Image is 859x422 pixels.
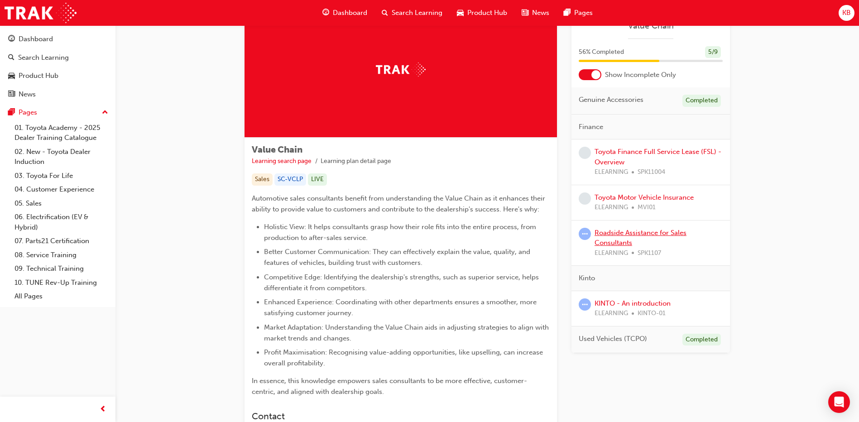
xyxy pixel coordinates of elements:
a: car-iconProduct Hub [450,4,514,22]
span: MVI01 [638,202,656,213]
div: Dashboard [19,34,53,44]
img: Trak [5,3,77,23]
div: Open Intercom Messenger [828,391,850,413]
span: learningRecordVerb_ATTEMPT-icon [579,298,591,311]
span: ELEARNING [595,248,628,259]
span: car-icon [8,72,15,80]
span: Enhanced Experience: Coordinating with other departments ensures a smoother, more satisfying cust... [264,298,538,317]
span: car-icon [457,7,464,19]
span: learningRecordVerb_NONE-icon [579,147,591,159]
span: Holistic View: It helps consultants grasp how their role fits into the entire process, from produ... [264,223,538,242]
a: KINTO - An introduction [595,299,671,307]
button: Pages [4,104,112,121]
span: SPK11004 [638,167,665,177]
a: 01. Toyota Academy - 2025 Dealer Training Catalogue [11,121,112,145]
div: Pages [19,107,37,118]
span: Product Hub [467,8,507,18]
span: news-icon [522,7,528,19]
a: 08. Service Training [11,248,112,262]
div: Completed [682,334,721,346]
span: learningRecordVerb_ATTEMPT-icon [579,228,591,240]
a: news-iconNews [514,4,557,22]
span: News [532,8,549,18]
span: guage-icon [322,7,329,19]
a: 06. Electrification (EV & Hybrid) [11,210,112,234]
span: Show Incomplete Only [605,70,676,80]
span: search-icon [382,7,388,19]
span: guage-icon [8,35,15,43]
div: Search Learning [18,53,69,63]
a: 03. Toyota For Life [11,169,112,183]
span: ELEARNING [595,167,628,177]
a: 02. New - Toyota Dealer Induction [11,145,112,169]
a: 05. Sales [11,197,112,211]
div: Completed [682,95,721,107]
a: Roadside Assistance for Sales Consultants [595,229,686,247]
span: Pages [574,8,593,18]
span: 56 % Completed [579,47,624,58]
a: Dashboard [4,31,112,48]
div: 5 / 9 [705,46,721,58]
span: news-icon [8,91,15,99]
span: Better Customer Communication: They can effectively explain the value, quality, and features of v... [264,248,532,267]
a: 07. Parts21 Certification [11,234,112,248]
a: 04. Customer Experience [11,182,112,197]
button: KB [839,5,854,21]
button: DashboardSearch LearningProduct HubNews [4,29,112,104]
span: learningRecordVerb_NONE-icon [579,192,591,205]
span: ELEARNING [595,202,628,213]
span: Market Adaptation: Understanding the Value Chain aids in adjusting strategies to align with marke... [264,323,551,342]
span: Profit Maximisation: Recognising value-adding opportunities, like upselling, can increase overall... [264,348,545,367]
a: Product Hub [4,67,112,84]
li: Learning plan detail page [321,156,391,167]
a: Toyota Motor Vehicle Insurance [595,193,694,201]
a: guage-iconDashboard [315,4,374,22]
a: Learning search page [252,157,312,165]
span: Search Learning [392,8,442,18]
a: News [4,86,112,103]
span: pages-icon [564,7,571,19]
a: 09. Technical Training [11,262,112,276]
a: Value Chain [579,21,723,31]
span: search-icon [8,54,14,62]
img: Trak [376,62,426,77]
a: search-iconSearch Learning [374,4,450,22]
span: prev-icon [100,404,106,415]
span: SPK1107 [638,248,661,259]
span: Kinto [579,273,595,283]
div: SC-VCLP [274,173,306,186]
a: Search Learning [4,49,112,66]
h3: Contact [252,411,550,422]
span: Genuine Accessories [579,95,643,105]
div: LIVE [308,173,327,186]
div: News [19,89,36,100]
a: All Pages [11,289,112,303]
span: Used Vehicles (TCPO) [579,334,647,344]
a: pages-iconPages [557,4,600,22]
a: Toyota Finance Full Service Lease (FSL) - Overview [595,148,721,166]
span: Finance [579,122,603,132]
span: KINTO-01 [638,308,666,319]
span: Dashboard [333,8,367,18]
span: In essence, this knowledge empowers sales consultants to be more effective, customer-centric, and... [252,377,527,396]
span: up-icon [102,107,108,119]
span: Automotive sales consultants benefit from understanding the Value Chain as it enhances their abil... [252,194,547,213]
div: Sales [252,173,273,186]
span: KB [842,8,851,18]
a: 10. TUNE Rev-Up Training [11,276,112,290]
span: ELEARNING [595,308,628,319]
span: Value Chain [252,144,302,155]
span: Competitive Edge: Identifying the dealership's strengths, such as superior service, helps differe... [264,273,541,292]
span: pages-icon [8,109,15,117]
div: Product Hub [19,71,58,81]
